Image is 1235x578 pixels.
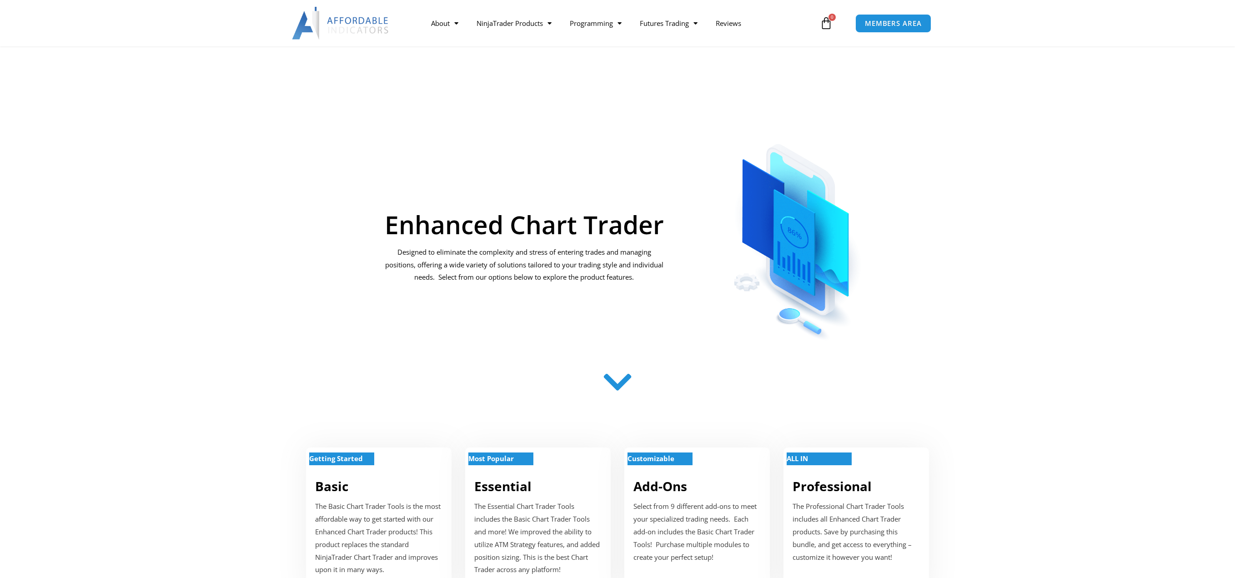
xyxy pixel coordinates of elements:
strong: Customizable [628,454,674,463]
strong: Getting Started [309,454,363,463]
span: 0 [828,14,836,21]
p: Designed to eliminate the complexity and stress of entering trades and managing positions, offeri... [384,246,665,284]
a: Essential [474,477,532,495]
a: Programming [561,13,631,34]
strong: ALL IN [787,454,808,463]
a: Futures Trading [631,13,707,34]
a: MEMBERS AREA [855,14,931,33]
span: MEMBERS AREA [865,20,922,27]
a: NinjaTrader Products [467,13,561,34]
a: Add-Ons [633,477,687,495]
img: LogoAI | Affordable Indicators – NinjaTrader [292,7,390,40]
a: Reviews [707,13,750,34]
p: Select from 9 different add-ons to meet your specialized trading needs. Each add-on includes the ... [633,500,761,563]
a: Professional [793,477,872,495]
h1: Enhanced Chart Trader [384,212,665,237]
a: About [422,13,467,34]
nav: Menu [422,13,818,34]
p: The Essential Chart Trader Tools includes the Basic Chart Trader Tools and more! We improved the ... [474,500,602,576]
img: ChartTrader | Affordable Indicators – NinjaTrader [704,122,890,343]
a: Basic [315,477,348,495]
strong: Most Popular [468,454,514,463]
p: The Professional Chart Trader Tools includes all Enhanced Chart Trader products. Save by purchasi... [793,500,920,563]
p: The Basic Chart Trader Tools is the most affordable way to get started with our Enhanced Chart Tr... [315,500,442,576]
a: 0 [806,10,846,36]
